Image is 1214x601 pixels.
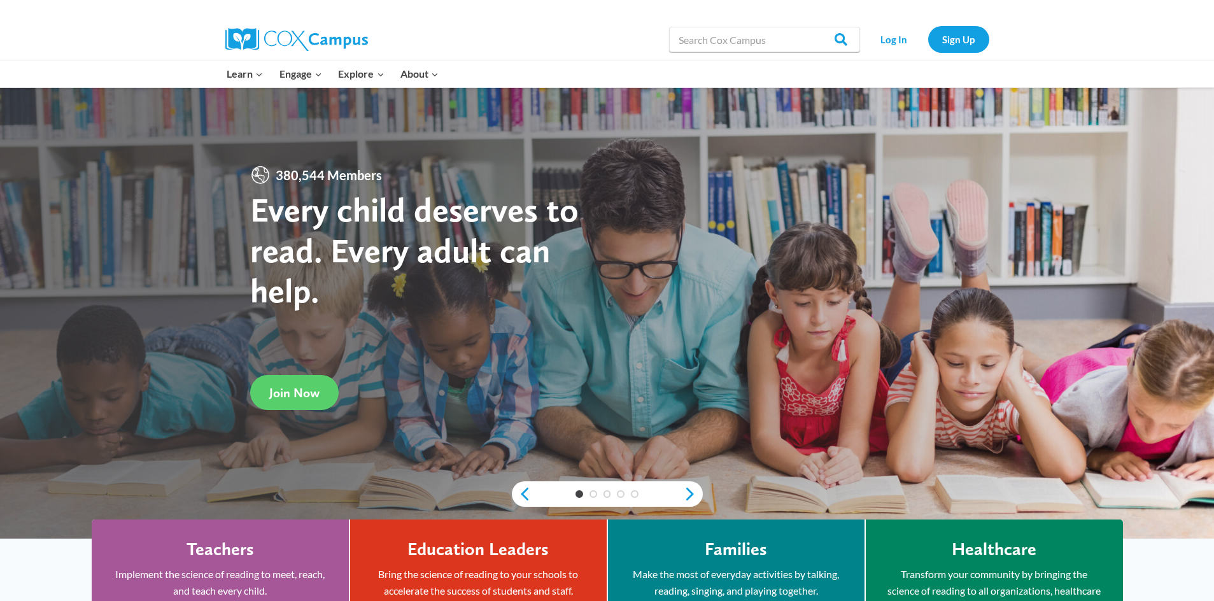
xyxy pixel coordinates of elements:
[512,486,531,502] a: previous
[952,539,1036,560] h4: Healthcare
[669,27,860,52] input: Search Cox Campus
[928,26,989,52] a: Sign Up
[589,490,597,498] a: 2
[369,566,588,598] p: Bring the science of reading to your schools to accelerate the success of students and staff.
[271,165,387,185] span: 380,544 Members
[250,189,579,311] strong: Every child deserves to read. Every adult can help.
[603,490,611,498] a: 3
[684,486,703,502] a: next
[111,566,330,598] p: Implement the science of reading to meet, reach, and teach every child.
[617,490,625,498] a: 4
[631,490,639,498] a: 5
[338,66,384,82] span: Explore
[187,539,254,560] h4: Teachers
[512,481,703,507] div: content slider buttons
[279,66,322,82] span: Engage
[627,566,845,598] p: Make the most of everyday activities by talking, reading, singing, and playing together.
[575,490,583,498] a: 1
[407,539,549,560] h4: Education Leaders
[866,26,922,52] a: Log In
[866,26,989,52] nav: Secondary Navigation
[219,60,447,87] nav: Primary Navigation
[227,66,263,82] span: Learn
[400,66,439,82] span: About
[250,375,339,410] a: Join Now
[269,385,320,400] span: Join Now
[705,539,767,560] h4: Families
[225,28,368,51] img: Cox Campus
